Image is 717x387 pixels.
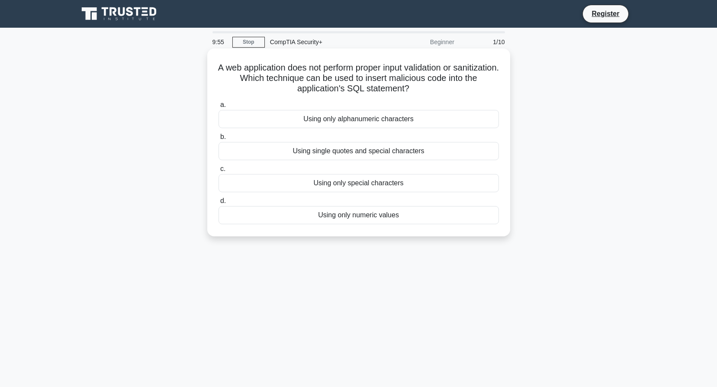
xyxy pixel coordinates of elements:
[219,206,499,224] div: Using only numeric values
[220,165,225,172] span: c.
[384,33,460,51] div: Beginner
[220,101,226,108] span: a.
[265,33,384,51] div: CompTIA Security+
[219,110,499,128] div: Using only alphanumeric characters
[220,197,226,204] span: d.
[219,174,499,192] div: Using only special characters
[232,37,265,48] a: Stop
[460,33,510,51] div: 1/10
[220,133,226,140] span: b.
[219,142,499,160] div: Using single quotes and special characters
[586,8,624,19] a: Register
[218,62,500,94] h5: A web application does not perform proper input validation or sanitization. Which technique can b...
[207,33,232,51] div: 9:55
